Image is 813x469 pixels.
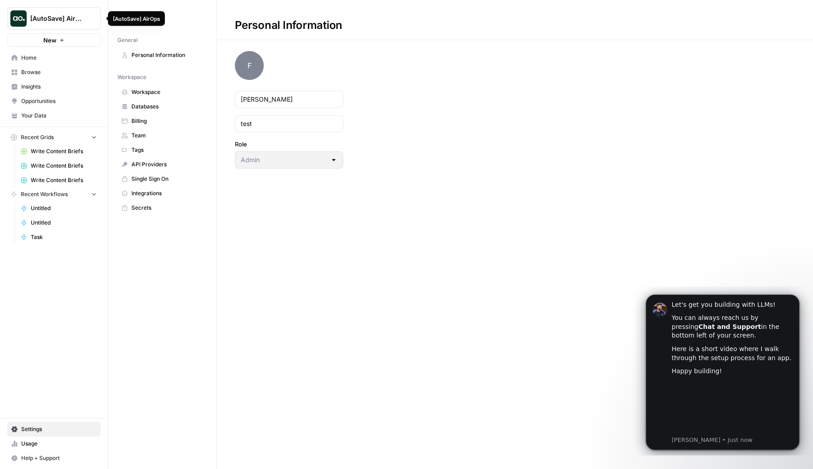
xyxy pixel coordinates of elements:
span: Task [31,233,97,241]
span: Settings [21,425,97,433]
a: Untitled [17,201,101,216]
a: Write Content Briefs [17,173,101,188]
a: Insights [7,80,101,94]
a: Opportunities [7,94,101,108]
iframe: youtube [39,94,160,148]
span: Workspace [117,73,146,81]
a: Your Data [7,108,101,123]
span: API Providers [131,160,203,169]
a: Secrets [117,201,207,215]
span: f [235,51,264,80]
a: Team [117,128,207,143]
span: General [117,36,138,44]
p: Message from Steven, sent Just now [39,150,160,158]
span: Personal Information [131,51,203,59]
div: [AutoSave] AirOps [113,14,160,23]
span: Secrets [131,204,203,212]
span: Write Content Briefs [31,162,97,170]
span: Write Content Briefs [31,176,97,184]
a: Browse [7,65,101,80]
span: Tags [131,146,203,154]
a: Home [7,51,101,65]
img: [AutoSave] AirOps Logo [10,10,27,27]
a: Untitled [17,216,101,230]
span: New [43,36,56,45]
a: Billing [117,114,207,128]
a: Usage [7,436,101,451]
span: Integrations [131,189,203,197]
iframe: Intercom notifications message [632,286,813,455]
button: Recent Grids [7,131,101,144]
span: Workspace [131,88,203,96]
a: Write Content Briefs [17,144,101,159]
a: Task [17,230,101,244]
span: Untitled [31,219,97,227]
span: Help + Support [21,454,97,462]
label: Role [235,140,343,149]
span: [AutoSave] AirOps [30,14,85,23]
a: Personal Information [117,48,207,62]
span: Billing [131,117,203,125]
div: Personal Information [217,18,360,33]
a: Tags [117,143,207,157]
button: Recent Workflows [7,188,101,201]
span: Write Content Briefs [31,147,97,155]
button: New [7,33,101,47]
a: Databases [117,99,207,114]
a: Single Sign On [117,172,207,186]
span: Recent Grids [21,133,54,141]
a: Settings [7,422,101,436]
span: Browse [21,68,97,76]
span: Home [21,54,97,62]
span: Recent Workflows [21,190,68,198]
button: Help + Support [7,451,101,465]
span: Opportunities [21,97,97,105]
a: Write Content Briefs [17,159,101,173]
a: API Providers [117,157,207,172]
span: Insights [21,83,97,91]
span: Usage [21,440,97,448]
a: Integrations [117,186,207,201]
span: Untitled [31,204,97,212]
span: Databases [131,103,203,111]
span: Single Sign On [131,175,203,183]
span: Your Data [21,112,97,120]
button: Workspace: [AutoSave] AirOps [7,7,101,30]
span: Team [131,131,203,140]
a: Workspace [117,85,207,99]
